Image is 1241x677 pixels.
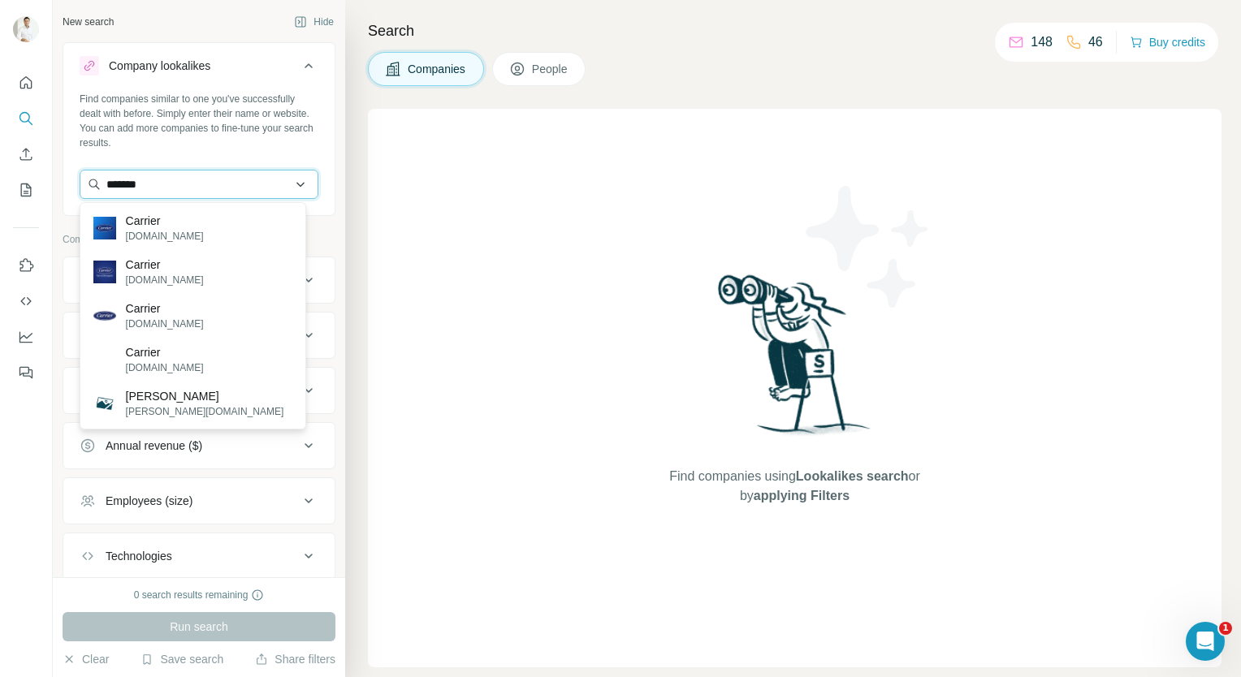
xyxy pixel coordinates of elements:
button: Buy credits [1130,31,1205,54]
p: [PERSON_NAME][DOMAIN_NAME] [126,404,284,419]
button: Technologies [63,537,335,576]
div: Employees (size) [106,493,192,509]
iframe: Intercom live chat [1186,622,1225,661]
button: Save search [141,651,223,667]
p: Carrier [126,300,204,317]
div: 0 search results remaining [134,588,265,602]
img: Carrier [93,348,116,371]
p: [DOMAIN_NAME] [126,360,204,375]
button: Industry [63,316,335,355]
button: Feedback [13,358,39,387]
p: Carrier [126,257,204,273]
button: Use Surfe API [13,287,39,316]
p: Company information [63,232,335,247]
button: Quick start [13,68,39,97]
div: Company lookalikes [109,58,210,74]
p: 148 [1031,32,1053,52]
p: [DOMAIN_NAME] [126,273,204,287]
button: Company [63,261,335,300]
p: [DOMAIN_NAME] [126,317,204,331]
img: Surfe Illustration - Stars [795,174,941,320]
p: Carrier [126,213,204,229]
button: Company lookalikes [63,46,335,92]
button: Enrich CSV [13,140,39,169]
span: Companies [408,61,467,77]
div: Find companies similar to one you've successfully dealt with before. Simply enter their name or w... [80,92,318,150]
button: Employees (size) [63,481,335,520]
img: Avatar [13,16,39,42]
button: Use Surfe on LinkedIn [13,251,39,280]
span: Lookalikes search [796,469,909,483]
p: [PERSON_NAME] [126,388,284,404]
div: Technologies [106,548,172,564]
img: Carrier [93,261,116,283]
button: My lists [13,175,39,205]
h4: Search [368,19,1222,42]
button: Dashboard [13,322,39,351]
img: Carrier [93,217,116,239]
img: Carrier [93,304,116,327]
button: Search [13,104,39,133]
span: Find companies using or by [664,467,924,506]
button: Clear [63,651,109,667]
img: Carrieri [93,392,116,415]
span: applying Filters [754,489,850,502]
button: Annual revenue ($) [63,426,335,465]
span: People [532,61,569,77]
img: Surfe Illustration - Woman searching with binoculars [711,270,880,451]
p: Carrier [126,344,204,360]
p: [DOMAIN_NAME] [126,229,204,244]
button: Hide [283,10,345,34]
div: Annual revenue ($) [106,438,202,454]
button: Share filters [255,651,335,667]
span: 1 [1219,622,1232,635]
button: HQ location [63,371,335,410]
div: New search [63,15,114,29]
p: 46 [1088,32,1103,52]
